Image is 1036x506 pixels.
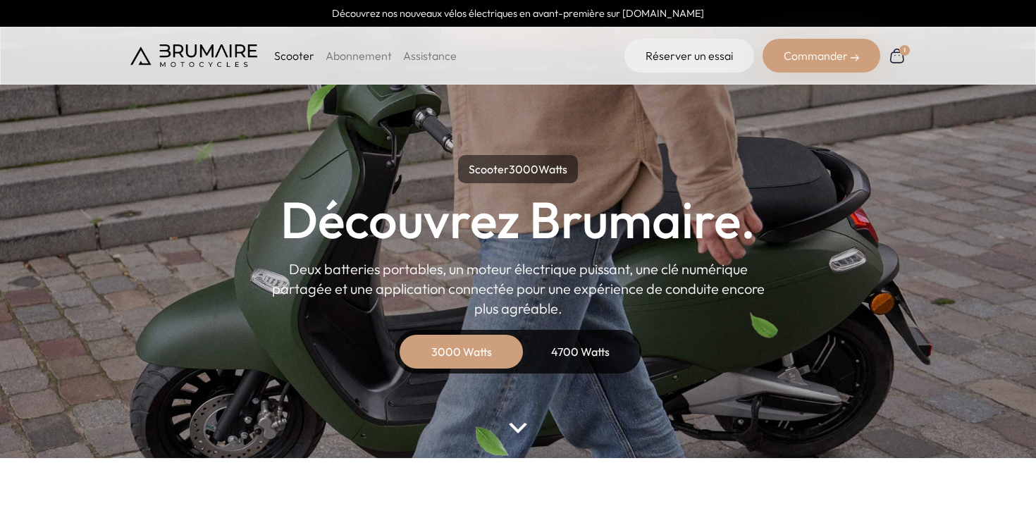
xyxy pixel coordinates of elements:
[403,49,457,63] a: Assistance
[509,423,527,433] img: arrow-bottom.png
[524,335,636,369] div: 4700 Watts
[763,39,880,73] div: Commander
[624,39,754,73] a: Réserver un essai
[851,54,859,62] img: right-arrow-2.png
[509,162,538,176] span: 3000
[326,49,392,63] a: Abonnement
[889,47,906,64] a: 1
[899,45,910,56] div: 1
[280,195,756,245] h1: Découvrez Brumaire.
[405,335,518,369] div: 3000 Watts
[274,47,314,64] p: Scooter
[271,259,765,319] p: Deux batteries portables, un moteur électrique puissant, une clé numérique partagée et une applic...
[889,47,906,64] img: Panier
[130,44,257,67] img: Brumaire Motocycles
[458,155,578,183] p: Scooter Watts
